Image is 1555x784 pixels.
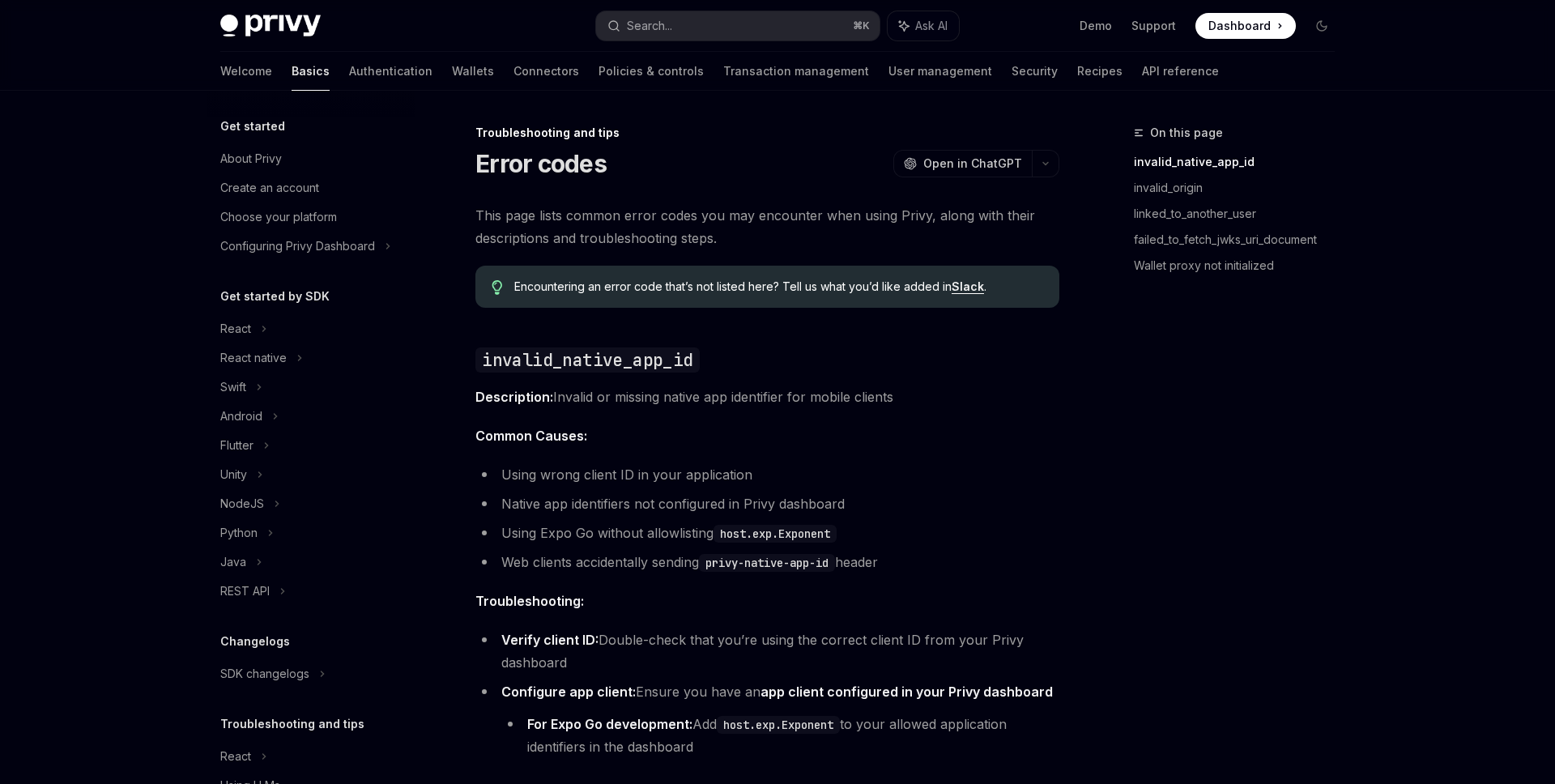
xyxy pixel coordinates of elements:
[220,348,287,368] div: React native
[717,716,840,734] code: host.exp.Exponent
[475,389,553,405] strong: Description:
[627,16,672,36] div: Search...
[952,279,984,294] a: Slack
[220,664,309,684] div: SDK changelogs
[475,463,1059,486] li: Using wrong client ID in your application
[220,465,247,484] div: Unity
[475,492,1059,515] li: Native app identifiers not configured in Privy dashboard
[220,207,337,227] div: Choose your platform
[475,125,1059,141] div: Troubleshooting and tips
[1012,52,1058,91] a: Security
[1134,149,1348,175] a: invalid_native_app_id
[220,407,262,426] div: Android
[527,716,692,732] strong: For Expo Go development:
[853,19,870,32] span: ⌘ K
[220,582,270,601] div: REST API
[888,11,959,40] button: Ask AI
[220,236,375,256] div: Configuring Privy Dashboard
[475,428,587,444] strong: Common Causes:
[1134,253,1348,279] a: Wallet proxy not initialized
[514,279,1043,295] span: Encountering an error code that’s not listed here? Tell us what you’d like added in .
[475,593,584,609] strong: Troubleshooting:
[1134,175,1348,201] a: invalid_origin
[1077,52,1123,91] a: Recipes
[888,52,992,91] a: User management
[475,204,1059,249] span: This page lists common error codes you may encounter when using Privy, along with their descripti...
[220,15,321,37] img: dark logo
[1134,201,1348,227] a: linked_to_another_user
[1134,227,1348,253] a: failed_to_fetch_jwks_uri_document
[475,386,1059,408] span: Invalid or missing native app identifier for mobile clients
[475,522,1059,544] li: Using Expo Go without allowlisting
[220,747,251,766] div: React
[220,287,330,306] h5: Get started by SDK
[220,714,364,734] h5: Troubleshooting and tips
[220,319,251,339] div: React
[699,554,835,572] code: privy-native-app-id
[1195,13,1296,39] a: Dashboard
[452,52,494,91] a: Wallets
[220,436,253,455] div: Flutter
[475,347,699,373] code: invalid_native_app_id
[1131,18,1176,34] a: Support
[475,680,1059,758] li: Ensure you have an
[220,494,264,513] div: NodeJS
[207,202,415,232] a: Choose your platform
[220,552,246,572] div: Java
[475,149,607,178] h1: Error codes
[1150,123,1223,143] span: On this page
[220,178,319,198] div: Create an account
[501,713,1059,758] li: Add to your allowed application identifiers in the dashboard
[207,173,415,202] a: Create an account
[893,150,1032,177] button: Open in ChatGPT
[292,52,330,91] a: Basics
[220,52,272,91] a: Welcome
[1208,18,1271,34] span: Dashboard
[475,551,1059,573] li: Web clients accidentally sending header
[723,52,869,91] a: Transaction management
[596,11,880,40] button: Search...⌘K
[492,280,503,295] svg: Tip
[475,628,1059,674] li: Double-check that you’re using the correct client ID from your Privy dashboard
[915,18,948,34] span: Ask AI
[1142,52,1219,91] a: API reference
[220,632,290,651] h5: Changelogs
[207,144,415,173] a: About Privy
[714,525,837,543] code: host.exp.Exponent
[513,52,579,91] a: Connectors
[220,117,285,136] h5: Get started
[760,684,1053,701] a: app client configured in your Privy dashboard
[501,684,636,700] strong: Configure app client:
[220,523,258,543] div: Python
[220,149,282,168] div: About Privy
[1080,18,1112,34] a: Demo
[1309,13,1335,39] button: Toggle dark mode
[923,156,1022,172] span: Open in ChatGPT
[349,52,432,91] a: Authentication
[501,632,599,648] strong: Verify client ID:
[599,52,704,91] a: Policies & controls
[220,377,246,397] div: Swift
